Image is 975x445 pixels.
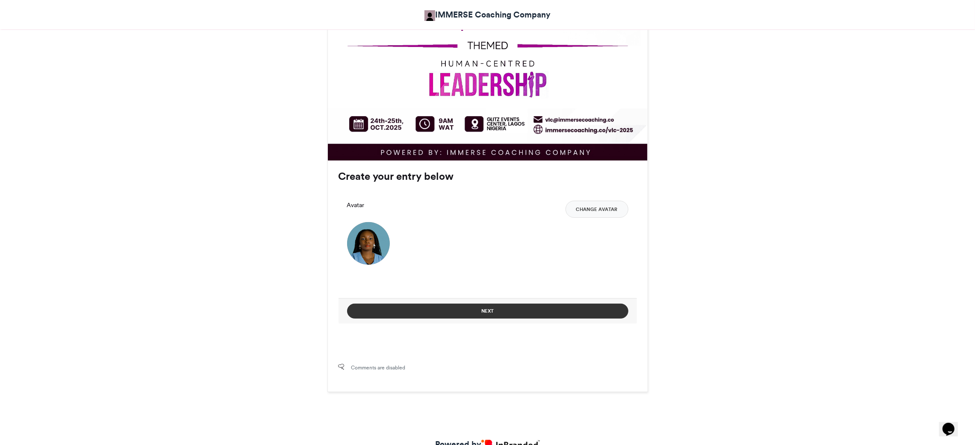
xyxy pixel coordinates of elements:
[347,201,365,210] label: Avatar
[424,10,435,21] img: IMMERSE Coaching Company
[351,364,406,372] span: Comments are disabled
[347,304,628,319] button: Next
[339,171,637,182] h3: Create your entry below
[566,201,628,218] button: Change Avatar
[424,9,551,21] a: IMMERSE Coaching Company
[347,222,390,265] img: 1759224056.899-b2dcae4267c1926e4edbba7f5065fdc4d8f11412.png
[939,411,966,436] iframe: chat widget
